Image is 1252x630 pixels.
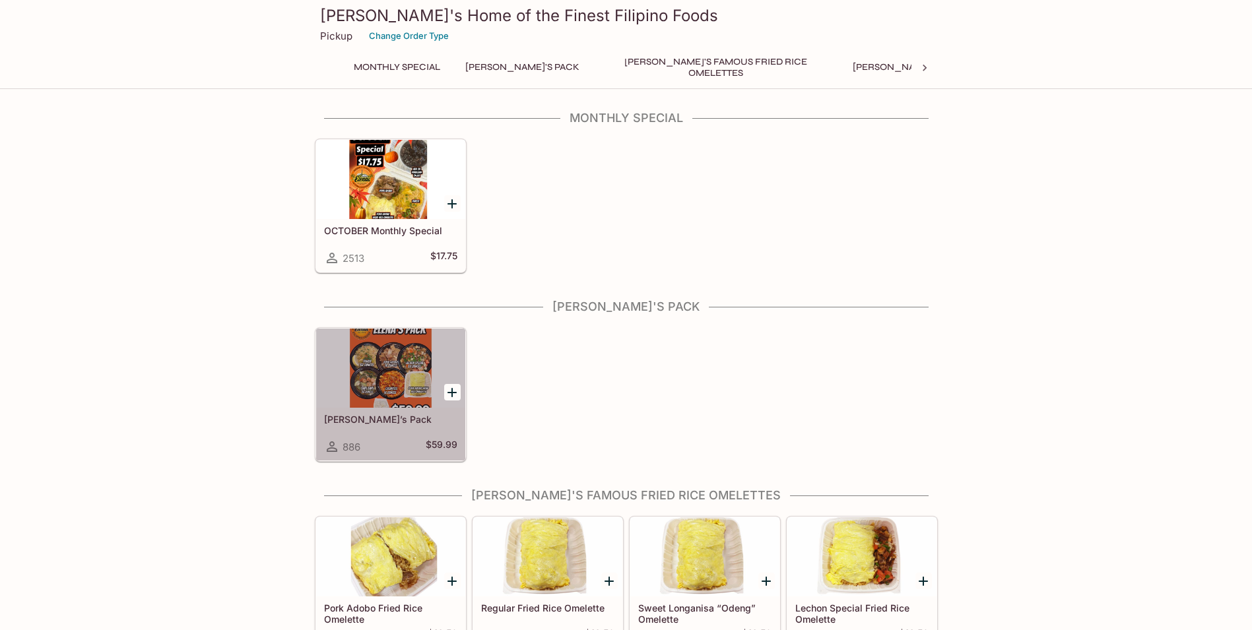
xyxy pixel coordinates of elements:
[324,602,457,624] h5: Pork Adobo Fried Rice Omelette
[343,252,364,265] span: 2513
[320,5,933,26] h3: [PERSON_NAME]'s Home of the Finest Filipino Foods
[315,139,466,272] a: OCTOBER Monthly Special2513$17.75
[426,439,457,455] h5: $59.99
[444,195,461,212] button: Add OCTOBER Monthly Special
[444,573,461,589] button: Add Pork Adobo Fried Rice Omelette
[316,329,465,408] div: Elena’s Pack
[343,441,360,453] span: 886
[315,488,938,503] h4: [PERSON_NAME]'s Famous Fried Rice Omelettes
[315,299,938,314] h4: [PERSON_NAME]'s Pack
[320,30,352,42] p: Pickup
[430,250,457,266] h5: $17.75
[316,140,465,219] div: OCTOBER Monthly Special
[316,517,465,596] div: Pork Adobo Fried Rice Omelette
[315,111,938,125] h4: Monthly Special
[473,517,622,596] div: Regular Fried Rice Omelette
[481,602,614,614] h5: Regular Fried Rice Omelette
[601,573,618,589] button: Add Regular Fried Rice Omelette
[324,225,457,236] h5: OCTOBER Monthly Special
[787,517,937,596] div: Lechon Special Fried Rice Omelette
[638,602,772,624] h5: Sweet Longanisa “Odeng” Omelette
[630,517,779,596] div: Sweet Longanisa “Odeng” Omelette
[363,26,455,46] button: Change Order Type
[845,58,1014,77] button: [PERSON_NAME]'s Mixed Plates
[758,573,775,589] button: Add Sweet Longanisa “Odeng” Omelette
[795,602,929,624] h5: Lechon Special Fried Rice Omelette
[458,58,587,77] button: [PERSON_NAME]'s Pack
[915,573,932,589] button: Add Lechon Special Fried Rice Omelette
[597,58,835,77] button: [PERSON_NAME]'s Famous Fried Rice Omelettes
[346,58,447,77] button: Monthly Special
[315,328,466,461] a: [PERSON_NAME]’s Pack886$59.99
[444,384,461,400] button: Add Elena’s Pack
[324,414,457,425] h5: [PERSON_NAME]’s Pack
